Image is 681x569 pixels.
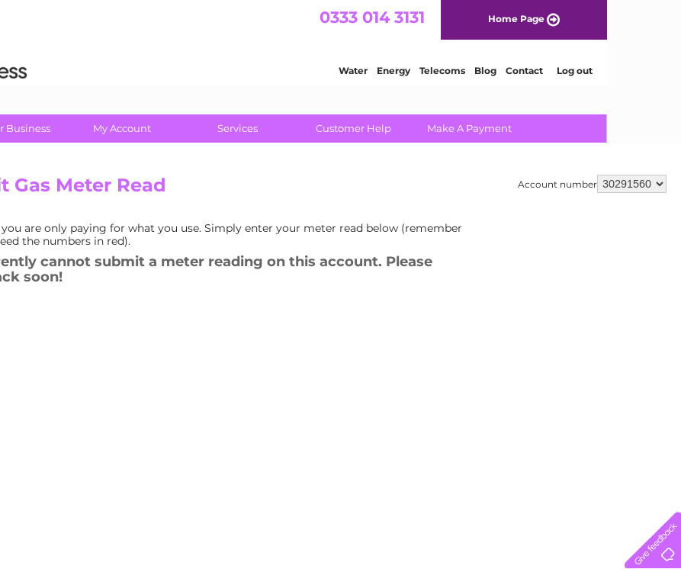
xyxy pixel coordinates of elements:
a: Services [175,114,300,143]
a: Log out [631,65,667,76]
a: Telecoms [493,65,539,76]
a: Make A Payment [406,114,532,143]
a: Blog [548,65,570,76]
a: Customer Help [291,114,416,143]
a: Energy [451,65,484,76]
a: My Account [59,114,185,143]
div: Account number [518,175,667,193]
a: 0333 014 3131 [394,8,499,27]
img: logo.png [24,40,101,86]
a: Contact [580,65,617,76]
a: Water [413,65,442,76]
